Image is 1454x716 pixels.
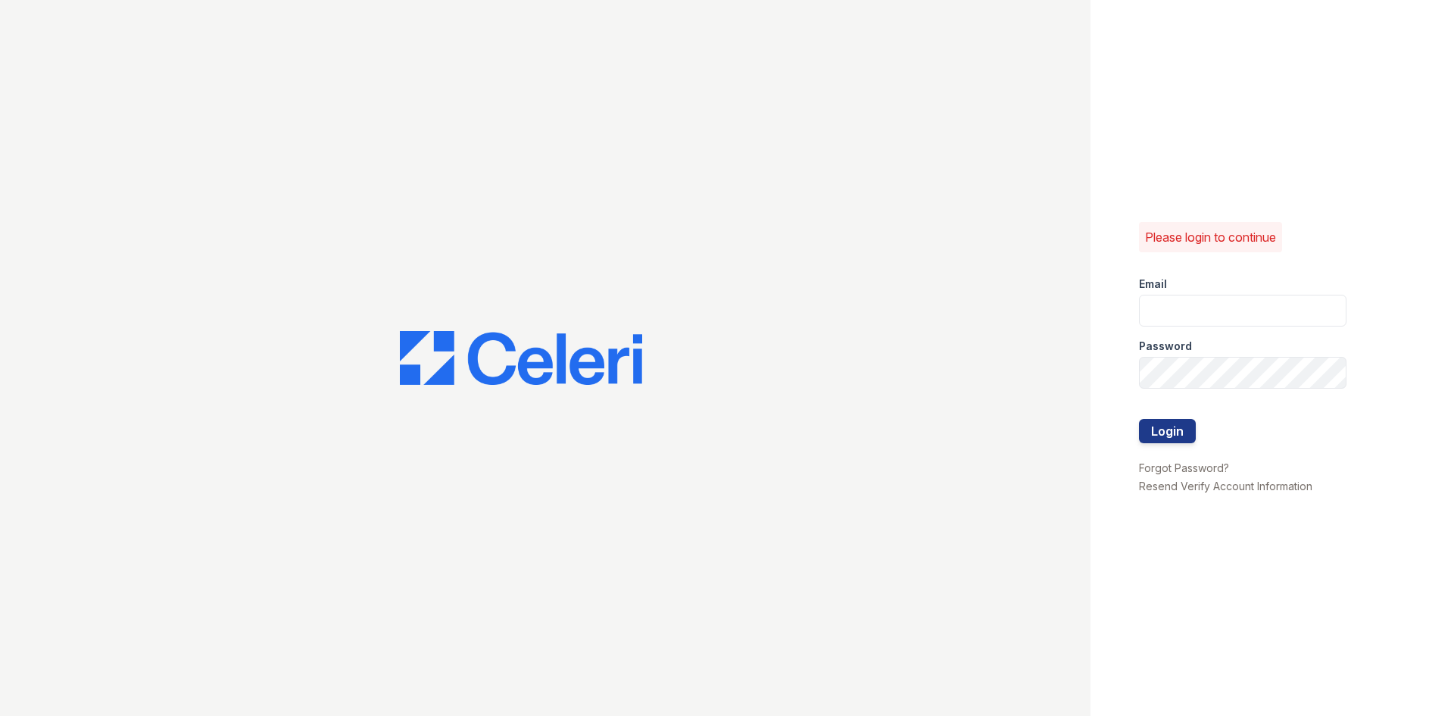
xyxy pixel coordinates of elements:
a: Forgot Password? [1139,461,1229,474]
label: Password [1139,339,1192,354]
img: CE_Logo_Blue-a8612792a0a2168367f1c8372b55b34899dd931a85d93a1a3d3e32e68fde9ad4.png [400,331,642,386]
a: Resend Verify Account Information [1139,480,1312,492]
label: Email [1139,277,1167,292]
p: Please login to continue [1145,228,1276,246]
button: Login [1139,419,1196,443]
